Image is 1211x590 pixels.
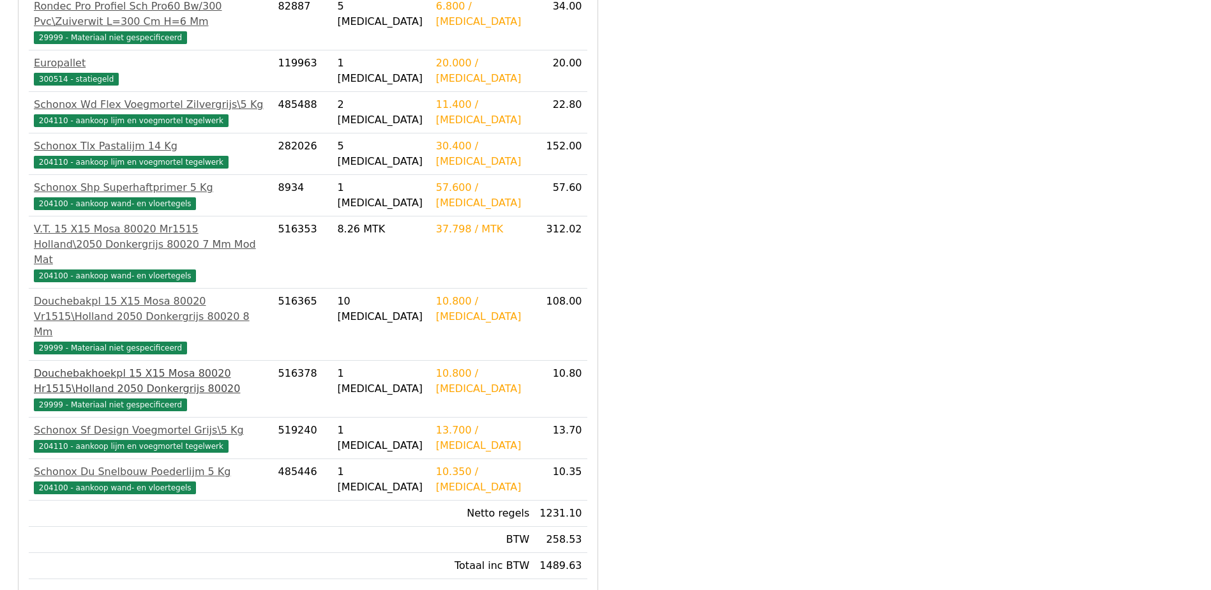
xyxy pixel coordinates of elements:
[534,361,587,418] td: 10.80
[273,418,333,459] td: 519240
[534,175,587,216] td: 57.60
[431,501,535,527] td: Netto regels
[273,92,333,133] td: 485488
[273,289,333,361] td: 516365
[534,501,587,527] td: 1231.10
[337,294,425,324] div: 10 [MEDICAL_DATA]
[436,423,530,453] div: 13.700 / [MEDICAL_DATA]
[273,361,333,418] td: 516378
[337,97,425,128] div: 2 [MEDICAL_DATA]
[534,216,587,289] td: 312.02
[34,31,187,44] span: 29999 - Materiaal niet gespecificeerd
[337,139,425,169] div: 5 [MEDICAL_DATA]
[34,366,268,412] a: Douchebakhoekpl 15 X15 Mosa 80020 Hr1515\Holland 2050 Donkergrijs 8002029999 - Materiaal niet ges...
[34,398,187,411] span: 29999 - Materiaal niet gespecificeerd
[34,440,229,453] span: 204110 - aankoop lijm en voegmortel tegelwerk
[34,269,196,282] span: 204100 - aankoop wand- en vloertegels
[34,97,268,112] div: Schonox Wd Flex Voegmortel Zilvergrijs\5 Kg
[34,114,229,127] span: 204110 - aankoop lijm en voegmortel tegelwerk
[34,481,196,494] span: 204100 - aankoop wand- en vloertegels
[34,464,268,480] div: Schonox Du Snelbouw Poederlijm 5 Kg
[34,180,268,211] a: Schonox Shp Superhaftprimer 5 Kg204100 - aankoop wand- en vloertegels
[534,553,587,579] td: 1489.63
[34,73,119,86] span: 300514 - statiegeld
[337,180,425,211] div: 1 [MEDICAL_DATA]
[337,366,425,397] div: 1 [MEDICAL_DATA]
[436,294,530,324] div: 10.800 / [MEDICAL_DATA]
[337,464,425,495] div: 1 [MEDICAL_DATA]
[273,216,333,289] td: 516353
[436,56,530,86] div: 20.000 / [MEDICAL_DATA]
[534,92,587,133] td: 22.80
[34,366,268,397] div: Douchebakhoekpl 15 X15 Mosa 80020 Hr1515\Holland 2050 Donkergrijs 80020
[436,222,530,237] div: 37.798 / MTK
[34,197,196,210] span: 204100 - aankoop wand- en vloertegels
[534,459,587,501] td: 10.35
[34,139,268,169] a: Schonox Tlx Pastalijm 14 Kg204110 - aankoop lijm en voegmortel tegelwerk
[34,423,268,453] a: Schonox Sf Design Voegmortel Grijs\5 Kg204110 - aankoop lijm en voegmortel tegelwerk
[534,289,587,361] td: 108.00
[34,464,268,495] a: Schonox Du Snelbouw Poederlijm 5 Kg204100 - aankoop wand- en vloertegels
[436,97,530,128] div: 11.400 / [MEDICAL_DATA]
[337,423,425,453] div: 1 [MEDICAL_DATA]
[534,50,587,92] td: 20.00
[431,553,535,579] td: Totaal inc BTW
[34,180,268,195] div: Schonox Shp Superhaftprimer 5 Kg
[273,50,333,92] td: 119963
[534,527,587,553] td: 258.53
[337,56,425,86] div: 1 [MEDICAL_DATA]
[34,97,268,128] a: Schonox Wd Flex Voegmortel Zilvergrijs\5 Kg204110 - aankoop lijm en voegmortel tegelwerk
[436,366,530,397] div: 10.800 / [MEDICAL_DATA]
[273,175,333,216] td: 8934
[337,222,425,237] div: 8.26 MTK
[34,222,268,268] div: V.T. 15 X15 Mosa 80020 Mr1515 Holland\2050 Donkergrijs 80020 7 Mm Mod Mat
[34,222,268,283] a: V.T. 15 X15 Mosa 80020 Mr1515 Holland\2050 Donkergrijs 80020 7 Mm Mod Mat204100 - aankoop wand- e...
[436,139,530,169] div: 30.400 / [MEDICAL_DATA]
[436,180,530,211] div: 57.600 / [MEDICAL_DATA]
[34,294,268,340] div: Douchebakpl 15 X15 Mosa 80020 Vr1515\Holland 2050 Donkergrijs 80020 8 Mm
[34,56,268,71] div: Europallet
[273,133,333,175] td: 282026
[534,418,587,459] td: 13.70
[534,133,587,175] td: 152.00
[34,342,187,354] span: 29999 - Materiaal niet gespecificeerd
[431,527,535,553] td: BTW
[34,56,268,86] a: Europallet300514 - statiegeld
[273,459,333,501] td: 485446
[34,139,268,154] div: Schonox Tlx Pastalijm 14 Kg
[34,294,268,355] a: Douchebakpl 15 X15 Mosa 80020 Vr1515\Holland 2050 Donkergrijs 80020 8 Mm29999 - Materiaal niet ge...
[34,423,268,438] div: Schonox Sf Design Voegmortel Grijs\5 Kg
[436,464,530,495] div: 10.350 / [MEDICAL_DATA]
[34,156,229,169] span: 204110 - aankoop lijm en voegmortel tegelwerk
